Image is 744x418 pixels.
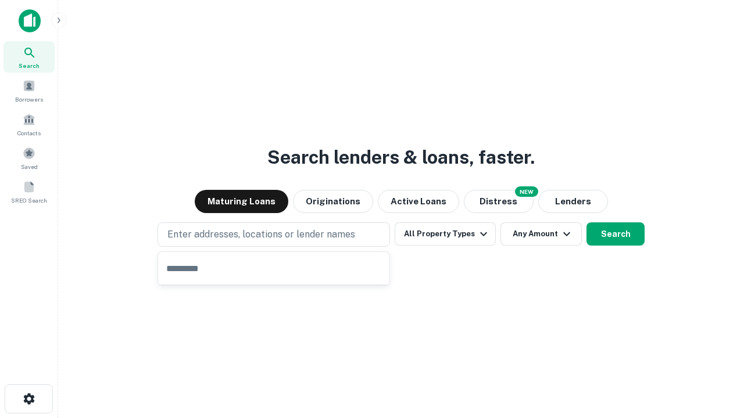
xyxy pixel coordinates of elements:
h3: Search lenders & loans, faster. [267,143,535,171]
button: Active Loans [378,190,459,213]
button: Any Amount [500,222,582,246]
p: Enter addresses, locations or lender names [167,228,355,242]
a: Search [3,41,55,73]
a: Contacts [3,109,55,140]
span: Saved [21,162,38,171]
button: Search [586,222,645,246]
button: Originations [293,190,373,213]
button: Maturing Loans [195,190,288,213]
button: All Property Types [395,222,496,246]
a: Saved [3,142,55,174]
img: capitalize-icon.png [19,9,41,33]
span: Borrowers [15,95,43,104]
iframe: Chat Widget [686,325,744,381]
button: Search distressed loans with lien and other non-mortgage details. [464,190,534,213]
span: Search [19,61,40,70]
span: SREO Search [11,196,47,205]
button: Enter addresses, locations or lender names [158,222,390,247]
a: Borrowers [3,75,55,106]
span: Contacts [17,128,41,138]
button: Lenders [538,190,608,213]
a: SREO Search [3,176,55,207]
div: NEW [515,186,538,197]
